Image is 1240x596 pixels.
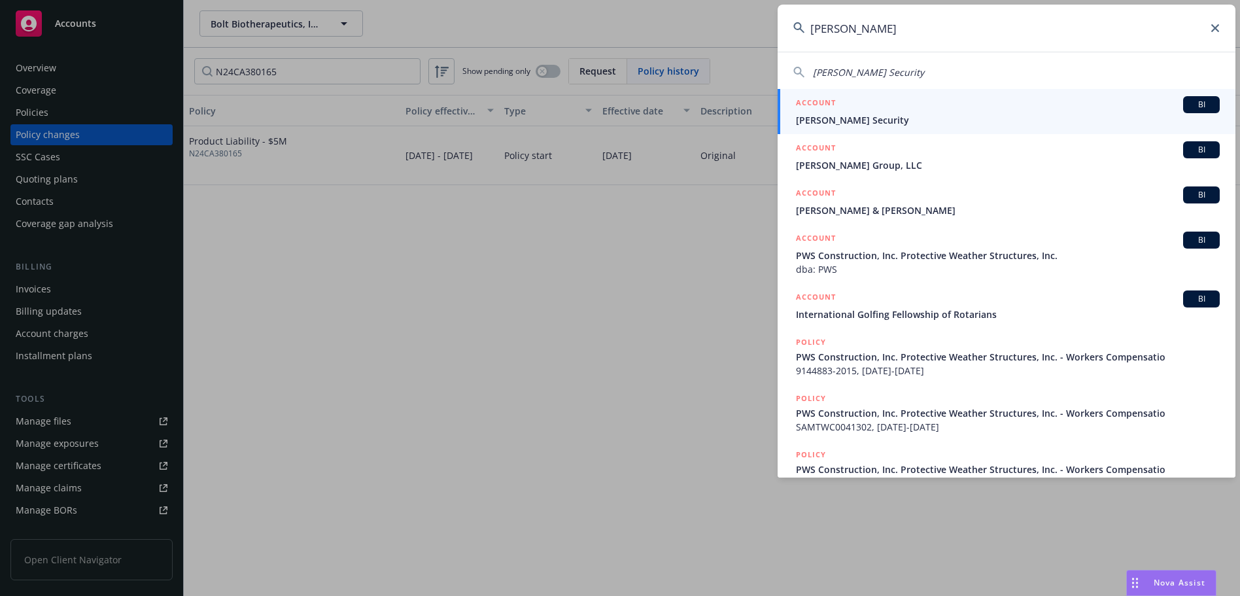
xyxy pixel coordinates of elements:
[796,141,836,157] h5: ACCOUNT
[778,179,1235,224] a: ACCOUNTBI[PERSON_NAME] & [PERSON_NAME]
[778,385,1235,441] a: POLICYPWS Construction, Inc. Protective Weather Structures, Inc. - Workers CompensatioSAMTWC00413...
[1154,577,1205,588] span: Nova Assist
[796,463,1220,476] span: PWS Construction, Inc. Protective Weather Structures, Inc. - Workers Compensatio
[1188,144,1214,156] span: BI
[796,113,1220,127] span: [PERSON_NAME] Security
[796,392,826,405] h5: POLICY
[796,307,1220,321] span: International Golfing Fellowship of Rotarians
[778,134,1235,179] a: ACCOUNTBI[PERSON_NAME] Group, LLC
[796,96,836,112] h5: ACCOUNT
[796,262,1220,276] span: dba: PWS
[796,249,1220,262] span: PWS Construction, Inc. Protective Weather Structures, Inc.
[1188,99,1214,111] span: BI
[796,476,1220,490] span: SAMTWC0041300, [DATE]-[DATE]
[796,203,1220,217] span: [PERSON_NAME] & [PERSON_NAME]
[778,441,1235,497] a: POLICYPWS Construction, Inc. Protective Weather Structures, Inc. - Workers CompensatioSAMTWC00413...
[778,224,1235,283] a: ACCOUNTBIPWS Construction, Inc. Protective Weather Structures, Inc.dba: PWS
[796,448,826,461] h5: POLICY
[796,364,1220,377] span: 9144883-2015, [DATE]-[DATE]
[1127,570,1143,595] div: Drag to move
[778,5,1235,52] input: Search...
[1126,570,1216,596] button: Nova Assist
[796,406,1220,420] span: PWS Construction, Inc. Protective Weather Structures, Inc. - Workers Compensatio
[778,89,1235,134] a: ACCOUNTBI[PERSON_NAME] Security
[796,232,836,247] h5: ACCOUNT
[813,66,924,79] span: [PERSON_NAME] Security
[1188,189,1214,201] span: BI
[778,283,1235,328] a: ACCOUNTBIInternational Golfing Fellowship of Rotarians
[1188,293,1214,305] span: BI
[796,158,1220,172] span: [PERSON_NAME] Group, LLC
[796,290,836,306] h5: ACCOUNT
[796,350,1220,364] span: PWS Construction, Inc. Protective Weather Structures, Inc. - Workers Compensatio
[796,420,1220,434] span: SAMTWC0041302, [DATE]-[DATE]
[796,186,836,202] h5: ACCOUNT
[1188,234,1214,246] span: BI
[778,328,1235,385] a: POLICYPWS Construction, Inc. Protective Weather Structures, Inc. - Workers Compensatio9144883-201...
[796,336,826,349] h5: POLICY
